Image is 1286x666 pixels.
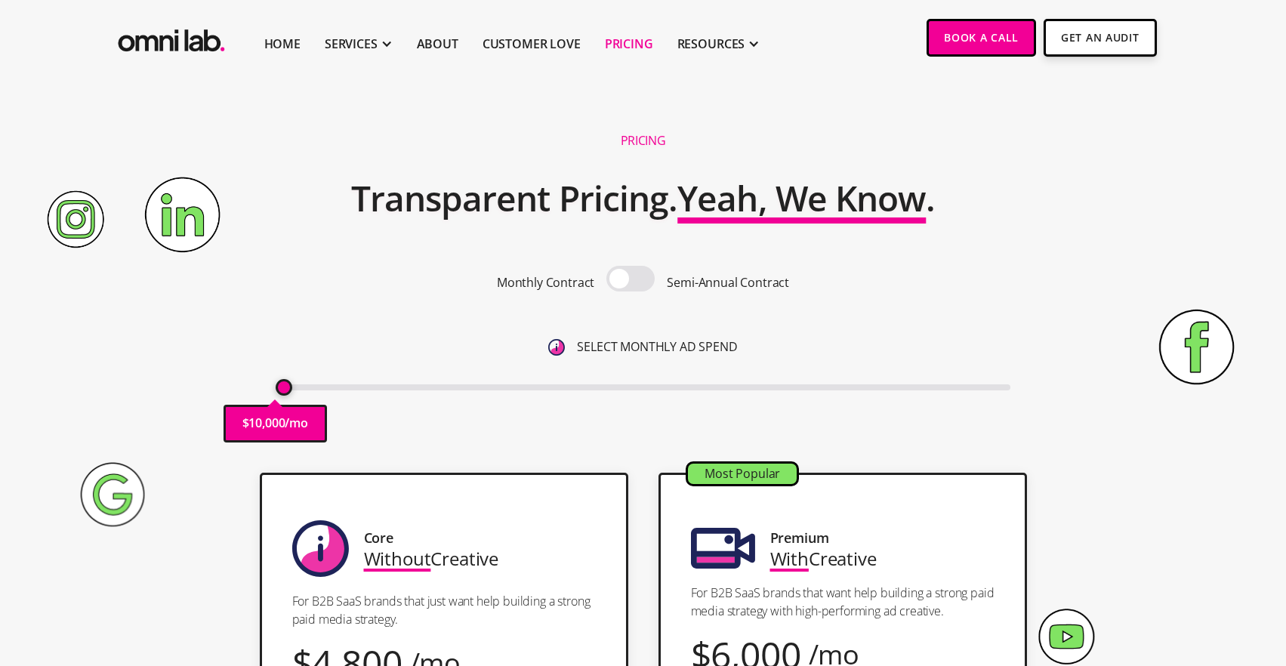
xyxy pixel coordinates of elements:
[248,413,285,433] p: 10,000
[351,168,936,229] h2: Transparent Pricing. .
[115,19,228,56] img: Omni Lab: B2B SaaS Demand Generation Agency
[1044,19,1156,57] a: Get An Audit
[809,644,860,664] div: /mo
[115,19,228,56] a: home
[711,644,800,664] div: 6,000
[417,35,458,53] a: About
[292,592,596,628] p: For B2B SaaS brands that just want help building a strong paid media strategy.
[770,546,809,571] span: With
[264,35,301,53] a: Home
[364,546,431,571] span: Without
[483,35,581,53] a: Customer Love
[677,35,745,53] div: RESOURCES
[770,528,829,548] div: Premium
[364,528,393,548] div: Core
[691,644,711,664] div: $
[688,464,797,484] div: Most Popular
[621,133,666,149] h1: Pricing
[691,584,995,620] p: For B2B SaaS brands that want help building a strong paid media strategy with high-performing ad ...
[770,548,877,569] div: Creative
[677,174,926,221] span: Yeah, We Know
[605,35,653,53] a: Pricing
[285,413,308,433] p: /mo
[1014,491,1286,666] iframe: Chat Widget
[577,337,737,357] p: SELECT MONTHLY AD SPEND
[242,413,249,433] p: $
[325,35,378,53] div: SERVICES
[927,19,1036,57] a: Book a Call
[667,273,789,293] p: Semi-Annual Contract
[364,548,499,569] div: Creative
[548,339,565,356] img: 6410812402e99d19b372aa32_omni-nav-info.svg
[497,273,594,293] p: Monthly Contract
